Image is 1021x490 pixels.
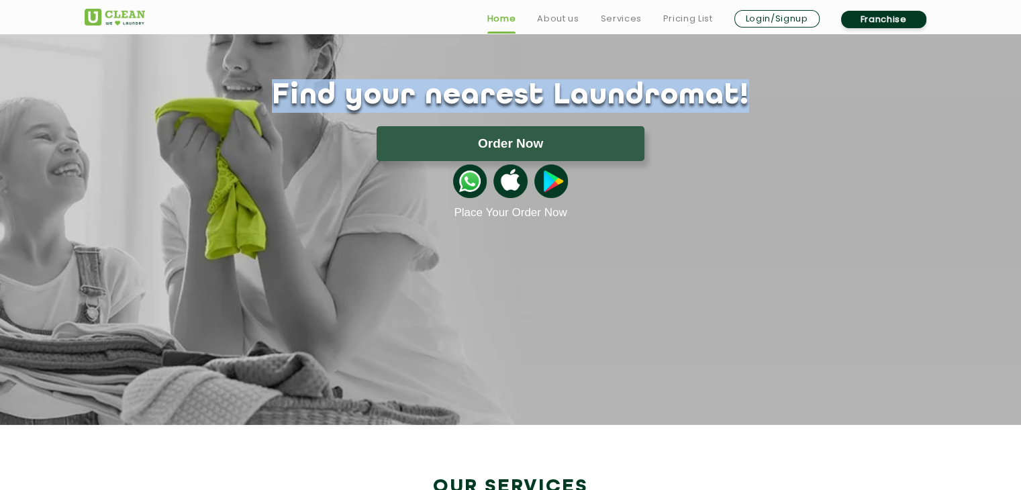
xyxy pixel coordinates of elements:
a: About us [537,11,579,27]
button: Order Now [377,126,644,161]
a: Franchise [841,11,926,28]
h1: Find your nearest Laundromat! [75,79,947,113]
a: Pricing List [663,11,713,27]
a: Services [600,11,641,27]
img: playstoreicon.png [534,164,568,198]
a: Home [487,11,516,27]
img: apple-icon.png [493,164,527,198]
img: UClean Laundry and Dry Cleaning [85,9,145,26]
a: Login/Signup [734,10,820,28]
img: whatsappicon.png [453,164,487,198]
a: Place Your Order Now [454,206,567,219]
